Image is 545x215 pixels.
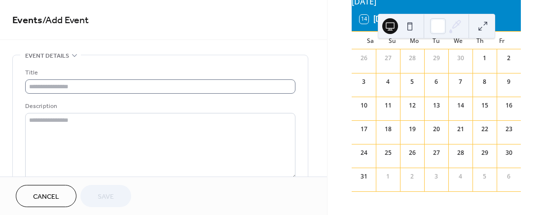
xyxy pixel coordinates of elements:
div: 26 [360,54,368,63]
div: 18 [384,125,393,134]
a: Events [12,11,42,30]
div: Tu [425,32,447,49]
div: 2 [505,54,513,63]
div: 25 [384,148,393,157]
div: 28 [456,148,465,157]
div: 17 [360,125,368,134]
div: 3 [360,77,368,86]
div: 11 [384,101,393,110]
div: 1 [384,172,393,181]
div: 13 [432,101,441,110]
button: 14[DATE] [356,12,400,26]
div: 30 [456,54,465,63]
div: 30 [505,148,513,157]
div: 5 [480,172,489,181]
div: Sa [360,32,381,49]
div: 14 [456,101,465,110]
div: 19 [408,125,417,134]
div: 3 [432,172,441,181]
div: Th [469,32,491,49]
div: 27 [432,148,441,157]
div: 9 [505,77,513,86]
div: 12 [408,101,417,110]
div: 7 [456,77,465,86]
span: / Add Event [42,11,89,30]
div: 22 [480,125,489,134]
div: 20 [432,125,441,134]
div: 8 [480,77,489,86]
div: We [447,32,469,49]
div: 1 [480,54,489,63]
div: Title [25,68,293,78]
div: Description [25,101,293,111]
div: 16 [505,101,513,110]
div: 26 [408,148,417,157]
button: Cancel [16,185,76,207]
div: 2 [408,172,417,181]
div: 4 [456,172,465,181]
span: Event details [25,51,69,61]
div: 29 [432,54,441,63]
div: 31 [360,172,368,181]
div: 5 [408,77,417,86]
div: 6 [505,172,513,181]
span: Cancel [33,192,59,202]
div: 4 [384,77,393,86]
div: 21 [456,125,465,134]
div: Mo [403,32,425,49]
div: 6 [432,77,441,86]
div: 29 [480,148,489,157]
div: Su [381,32,403,49]
div: 27 [384,54,393,63]
div: 28 [408,54,417,63]
div: 24 [360,148,368,157]
div: Fr [491,32,513,49]
div: 23 [505,125,513,134]
div: 10 [360,101,368,110]
div: 15 [480,101,489,110]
